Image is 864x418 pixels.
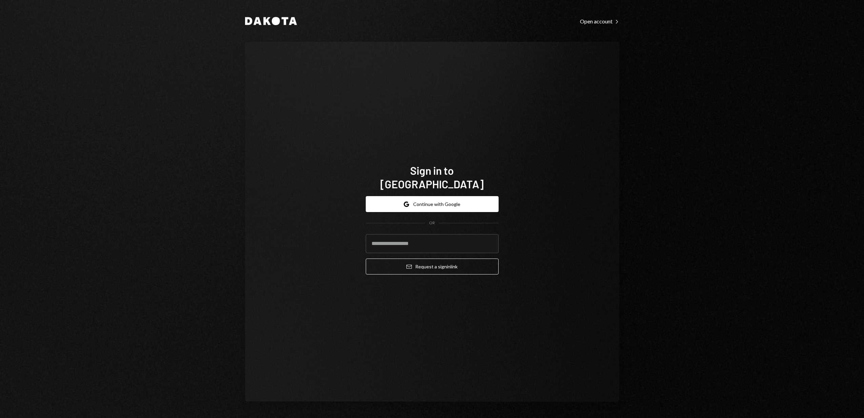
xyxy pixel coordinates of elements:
[366,196,499,212] button: Continue with Google
[580,18,619,25] div: Open account
[366,164,499,191] h1: Sign in to [GEOGRAPHIC_DATA]
[366,259,499,274] button: Request a signinlink
[429,220,435,226] div: OR
[580,17,619,25] a: Open account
